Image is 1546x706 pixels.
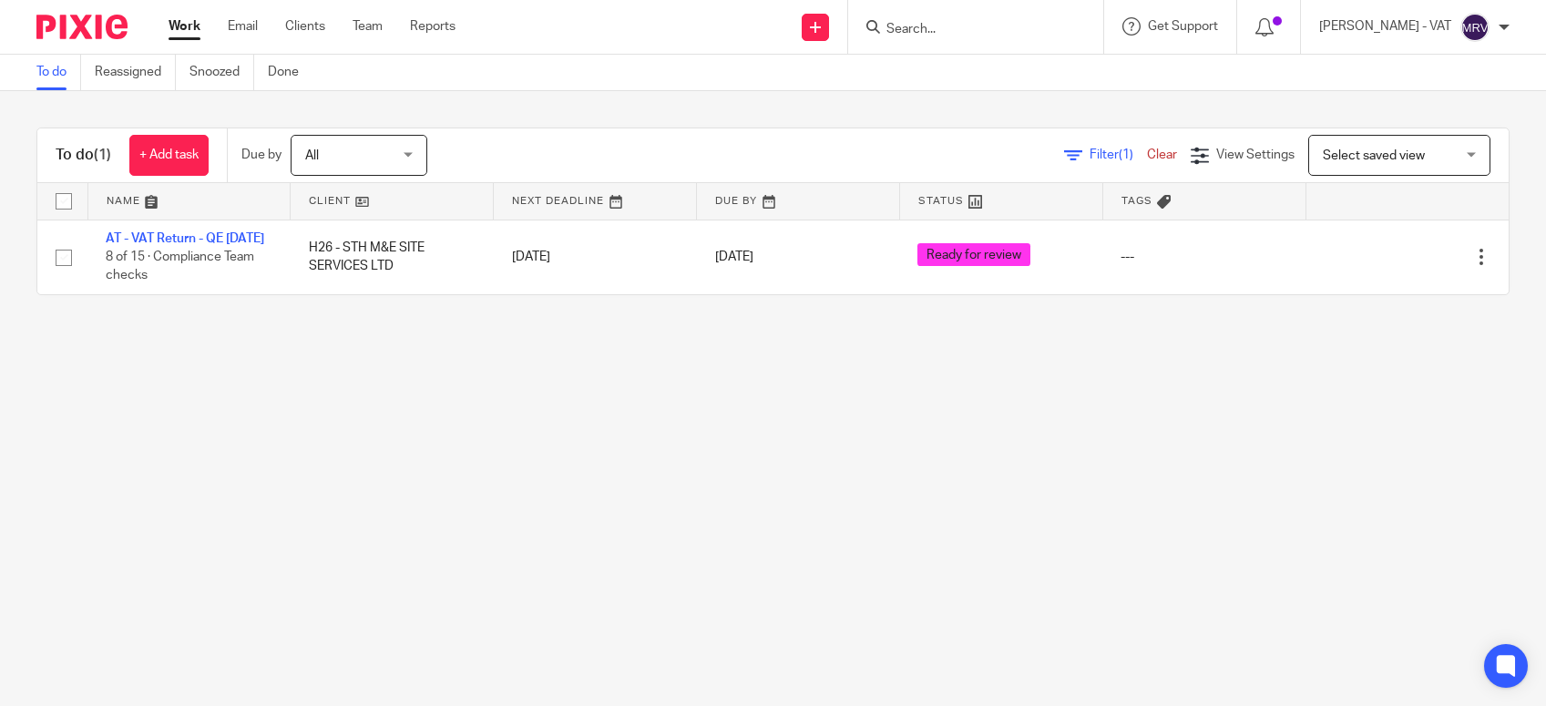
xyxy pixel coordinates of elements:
td: [DATE] [494,220,697,294]
div: --- [1121,248,1287,266]
img: Pixie [36,15,128,39]
td: H26 - STH M&E SITE SERVICES LTD [291,220,494,294]
span: Get Support [1148,20,1218,33]
span: Filter [1090,148,1147,161]
a: Reassigned [95,55,176,90]
span: Ready for review [917,243,1030,266]
span: (1) [1119,148,1133,161]
a: Work [169,17,200,36]
span: All [305,149,319,162]
p: Due by [241,146,282,164]
span: Select saved view [1323,149,1425,162]
a: Email [228,17,258,36]
a: + Add task [129,135,209,176]
a: Clear [1147,148,1177,161]
span: (1) [94,148,111,162]
a: Clients [285,17,325,36]
a: To do [36,55,81,90]
img: svg%3E [1460,13,1490,42]
a: AT - VAT Return - QE [DATE] [106,232,264,245]
span: View Settings [1216,148,1295,161]
a: Snoozed [189,55,254,90]
p: [PERSON_NAME] - VAT [1319,17,1451,36]
a: Team [353,17,383,36]
input: Search [885,22,1049,38]
span: 8 of 15 · Compliance Team checks [106,251,254,282]
h1: To do [56,146,111,165]
a: Reports [410,17,456,36]
span: [DATE] [715,251,753,263]
a: Done [268,55,312,90]
span: Tags [1121,196,1152,206]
